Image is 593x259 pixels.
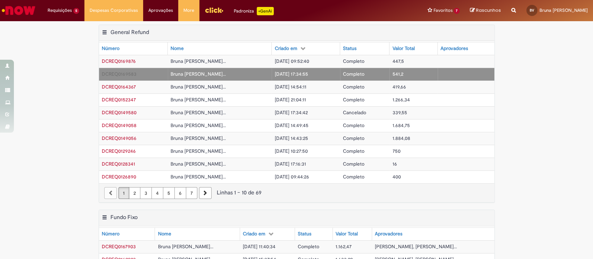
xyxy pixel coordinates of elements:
[48,7,72,14] span: Requisições
[336,231,358,237] div: Valor Total
[104,189,489,197] div: Linhas 1 − 10 de 69
[102,29,107,38] button: General Refund Menu de contexto
[243,243,275,250] span: [DATE] 11:40:34
[102,58,136,64] a: Abrir Registro: DCREQ0169876
[392,109,407,116] span: 339,55
[392,58,404,64] span: 447,5
[102,135,137,141] span: DCREQ0149056
[274,148,307,154] span: [DATE] 10:27:50
[336,243,352,250] span: 1.162,47
[375,231,402,237] div: Aprovadores
[392,135,410,141] span: 1.884,08
[102,148,136,154] span: DCREQ0129246
[274,71,308,77] span: [DATE] 17:34:55
[73,8,79,14] span: 5
[274,161,306,167] span: [DATE] 17:16:31
[257,7,274,15] p: +GenAi
[171,45,184,52] div: Nome
[274,109,307,116] span: [DATE] 17:34:42
[102,161,135,167] a: Abrir Registro: DCREQ0128341
[205,5,223,15] img: click_logo_yellow_360x200.png
[171,58,226,64] span: Bruna [PERSON_NAME]...
[530,8,534,12] span: BV
[171,148,226,154] span: Bruna [PERSON_NAME]...
[274,122,308,128] span: [DATE] 14:49:45
[1,3,36,17] img: ServiceNow
[102,84,136,90] span: DCREQ0164367
[129,187,140,199] a: Página 2
[392,122,410,128] span: 1.684,75
[151,187,163,199] a: Página 4
[243,231,265,237] div: Criado em
[102,109,137,116] span: DCREQ0149580
[343,84,364,90] span: Completo
[102,45,120,52] div: Número
[274,135,308,141] span: [DATE] 14:43:25
[140,187,152,199] a: Página 3
[199,187,212,199] a: Próxima página
[274,84,306,90] span: [DATE] 14:54:11
[234,7,274,15] div: Padroniza
[102,122,137,128] a: Abrir Registro: DCREQ0149058
[392,45,414,52] div: Valor Total
[148,7,173,14] span: Aprovações
[158,231,171,237] div: Nome
[99,183,494,202] nav: paginação
[102,243,136,250] span: DCREQ0167903
[102,58,136,64] span: DCREQ0169876
[102,97,136,103] a: Abrir Registro: DCREQ0152347
[171,97,226,103] span: Bruna [PERSON_NAME]...
[102,148,136,154] a: Abrir Registro: DCREQ0129246
[102,122,137,128] span: DCREQ0149058
[174,187,186,199] a: Página 6
[274,97,306,103] span: [DATE] 21:04:11
[158,243,213,250] span: Bruna [PERSON_NAME]...
[274,45,297,52] div: Criado em
[102,97,136,103] span: DCREQ0152347
[392,97,410,103] span: 1.266,34
[102,243,136,250] a: Abrir Registro: DCREQ0167903
[171,135,226,141] span: Bruna [PERSON_NAME]...
[110,214,138,221] h2: Fundo Fixo
[454,8,460,14] span: 7
[343,58,364,64] span: Completo
[171,174,226,180] span: Bruna [PERSON_NAME]...
[102,109,137,116] a: Abrir Registro: DCREQ0149580
[102,214,107,223] button: Fundo Fixo Menu de contexto
[343,71,364,77] span: Completo
[186,187,197,199] a: Página 7
[298,243,319,250] span: Completo
[90,7,138,14] span: Despesas Corporativas
[392,71,403,77] span: 541,2
[343,135,364,141] span: Completo
[298,231,311,237] div: Status
[102,71,137,77] a: Abrir Registro: DCREQ0169583
[343,97,364,103] span: Completo
[118,187,129,199] a: Página 1
[110,29,149,36] h2: General Refund
[171,122,226,128] span: Bruna [PERSON_NAME]...
[343,174,364,180] span: Completo
[476,7,501,14] span: Rascunhos
[102,174,136,180] a: Abrir Registro: DCREQ0126890
[102,84,136,90] a: Abrir Registro: DCREQ0164367
[171,71,226,77] span: Bruna [PERSON_NAME]...
[343,148,364,154] span: Completo
[171,109,226,116] span: Bruna [PERSON_NAME]...
[392,174,401,180] span: 400
[343,45,356,52] div: Status
[440,45,468,52] div: Aprovadores
[343,109,366,116] span: Cancelado
[392,84,406,90] span: 419,66
[274,58,309,64] span: [DATE] 09:52:40
[102,231,120,237] div: Número
[274,174,309,180] span: [DATE] 09:44:26
[433,7,452,14] span: Favoritos
[540,7,588,13] span: Bruna [PERSON_NAME]
[392,148,400,154] span: 750
[183,7,194,14] span: More
[392,161,397,167] span: 16
[102,174,136,180] span: DCREQ0126890
[375,243,457,250] span: [PERSON_NAME], [PERSON_NAME]...
[102,71,137,77] span: DCREQ0169583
